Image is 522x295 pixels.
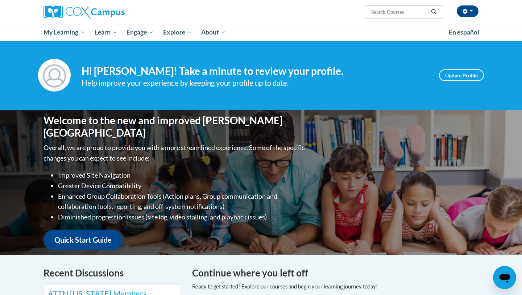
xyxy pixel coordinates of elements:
span: Engage [127,28,154,37]
li: Improved Site Navigation [58,170,306,181]
div: Main menu [33,24,489,41]
a: My Learning [39,24,90,41]
li: Greater Device Compatibility [58,181,306,191]
input: Search Courses [370,8,428,16]
a: Update Profile [439,69,484,81]
a: About [197,24,231,41]
a: Cox Campus [43,5,181,19]
a: Engage [122,24,158,41]
li: Diminished progression issues (site lag, video stalling, and playback issues) [58,212,306,222]
button: Search [428,8,439,16]
a: En español [444,25,484,40]
span: Learn [95,28,117,37]
iframe: Button to launch messaging window [493,266,516,289]
li: Enhanced Group Collaboration Tools (Action plans, Group communication and collaboration tools, re... [58,191,306,212]
a: Quick Start Guide [43,230,123,250]
h4: Hi [PERSON_NAME]! Take a minute to review your profile. [82,65,428,77]
button: Account Settings [457,5,478,17]
span: Explore [163,28,192,37]
span: En español [449,28,479,36]
h4: Recent Discussions [43,266,181,280]
h1: Welcome to the new and improved [PERSON_NAME][GEOGRAPHIC_DATA] [43,114,306,139]
span: About [201,28,226,37]
div: Help improve your experience by keeping your profile up to date. [82,77,428,89]
p: Overall, we are proud to provide you with a more streamlined experience. Some of the specific cha... [43,142,306,163]
span: My Learning [43,28,85,37]
img: Profile Image [38,59,71,92]
a: Explore [158,24,197,41]
a: Learn [90,24,122,41]
img: Cox Campus [43,5,125,19]
h4: Continue where you left off [192,266,478,280]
